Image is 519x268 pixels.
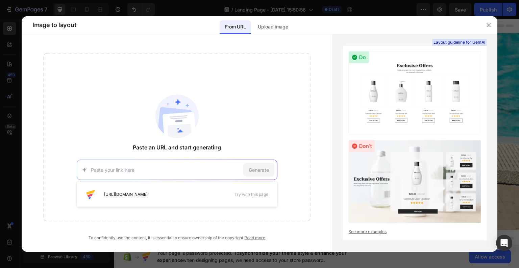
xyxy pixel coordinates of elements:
span: Generate [249,166,269,173]
span: Image to layout [32,21,76,29]
input: Paste your link here [91,166,241,173]
div: Drop element here [291,143,326,149]
span: https://seal-commerce-asia.myshopify.com/pages/image-to-layout-demo-page [104,191,148,198]
a: Read more [244,235,265,240]
div: To confidently use the content, it is essential to ensure ownership of the copyright. [43,235,311,241]
span: Try with this page [234,191,268,198]
span: Paste an URL and start generating [133,143,221,151]
button: Shop Swimwear [5,167,99,183]
p: From URL [225,23,246,31]
p: Upload image [258,23,288,31]
div: Shop Swimwear [28,171,76,179]
p: (2000+) REVIEWS [36,110,73,117]
a: See more examples [348,229,481,235]
span: Layout guideline for GemAI [434,39,485,45]
strong: Made just for you [6,122,165,144]
div: Open Intercom Messenger [496,235,512,251]
p: We are firm believers that comfort equals confidence. [6,152,197,161]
